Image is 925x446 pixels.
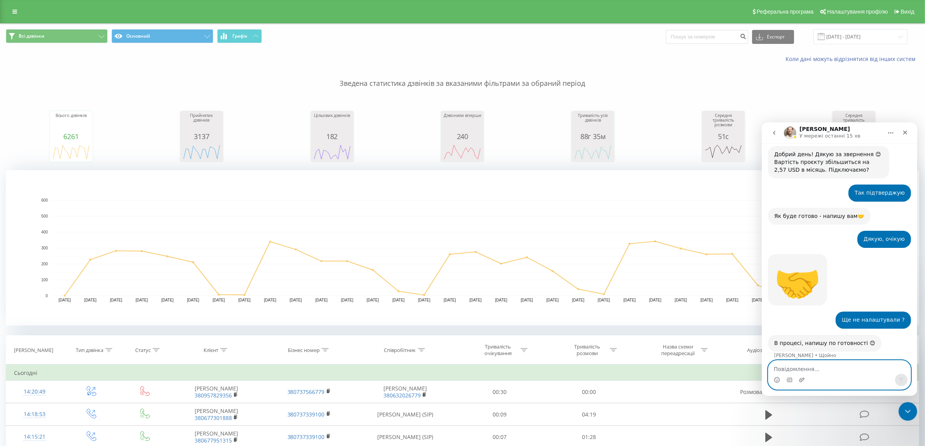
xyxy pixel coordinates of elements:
[752,298,764,303] text: [DATE]
[444,298,456,303] text: [DATE]
[45,294,48,298] text: 0
[170,403,263,426] td: [PERSON_NAME]
[355,381,455,403] td: [PERSON_NAME]
[41,214,48,218] text: 500
[384,347,416,354] div: Співробітник
[313,113,352,132] div: Цільових дзвінків
[624,298,636,303] text: [DATE]
[6,170,919,326] svg: A chart.
[901,9,915,15] span: Вихід
[455,403,544,426] td: 00:09
[287,388,325,395] a: 380737566779
[14,407,55,422] div: 14:18:53
[704,113,743,132] div: Середня тривалість розмови
[136,298,148,303] text: [DATE]
[443,113,482,132] div: Дзвонили вперше
[649,298,662,303] text: [DATE]
[204,347,218,354] div: Клієнт
[232,33,247,39] span: Графік
[355,403,455,426] td: [PERSON_NAME] (SIP)
[6,29,108,43] button: Всі дзвінки
[84,298,97,303] text: [DATE]
[566,343,608,357] div: Тривалість розмови
[52,113,91,132] div: Всього дзвінків
[443,140,482,164] svg: A chart.
[547,298,559,303] text: [DATE]
[757,9,814,15] span: Реферальна програма
[443,132,482,140] div: 240
[41,278,48,282] text: 100
[704,140,743,164] svg: A chart.
[14,429,55,444] div: 14:15:21
[264,298,277,303] text: [DATE]
[52,132,91,140] div: 6261
[41,198,48,202] text: 600
[41,262,48,266] text: 200
[195,437,232,444] a: 380677951315
[14,347,53,354] div: [PERSON_NAME]
[288,347,320,354] div: Бізнес номер
[182,140,221,164] svg: A chart.
[313,132,352,140] div: 182
[752,30,794,44] button: Експорт
[675,298,687,303] text: [DATE]
[418,298,430,303] text: [DATE]
[59,298,71,303] text: [DATE]
[341,298,354,303] text: [DATE]
[740,388,798,395] span: Розмова не відбулась
[367,298,379,303] text: [DATE]
[195,392,232,399] a: 380957829356
[544,381,633,403] td: 00:00
[76,347,103,354] div: Тип дзвінка
[19,33,44,39] span: Всі дзвінки
[495,298,507,303] text: [DATE]
[573,113,612,132] div: Тривалість усіх дзвінків
[747,347,796,354] div: Аудіозапис розмови
[598,298,610,303] text: [DATE]
[290,298,302,303] text: [DATE]
[827,9,888,15] span: Налаштування профілю
[572,298,585,303] text: [DATE]
[161,298,174,303] text: [DATE]
[313,140,352,164] svg: A chart.
[182,113,221,132] div: Прийнятих дзвінків
[573,140,612,164] svg: A chart.
[704,132,743,140] div: 51с
[52,140,91,164] svg: A chart.
[6,63,919,89] p: Зведена статистика дзвінків за вказаними фільтрами за обраний період
[217,29,262,43] button: Графік
[287,411,325,418] a: 380737339100
[521,298,533,303] text: [DATE]
[726,298,739,303] text: [DATE]
[187,298,199,303] text: [DATE]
